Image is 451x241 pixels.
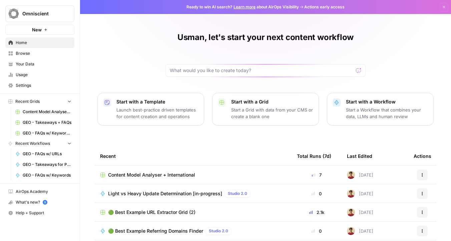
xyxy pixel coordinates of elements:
[347,171,355,179] img: 2aj0zzttblp8szi0taxm0due3wj9
[22,10,63,17] span: Omniscient
[12,170,74,181] a: GEO - FAQs w/ Keywords
[297,209,336,216] div: 2.1k
[116,98,198,105] p: Start with a Template
[6,197,74,207] div: What's new?
[231,106,313,120] p: Start a Grid with data from your CMS or create a blank one
[347,208,355,216] img: 2aj0zzttblp8szi0taxm0due3wj9
[15,98,40,104] span: Recent Grids
[5,186,74,197] a: AirOps Academy
[8,8,20,20] img: Omniscient Logo
[23,130,71,136] span: GEO - FAQs w/ Keywords Grid
[23,109,71,115] span: Content Model Analyser + International
[297,228,336,234] div: 0
[43,200,47,205] a: 5
[5,139,74,149] button: Recent Workflows
[5,59,74,69] a: Your Data
[5,5,74,22] button: Workspace: Omniscient
[108,228,203,234] span: 🟢 Best Example Referring Domains Finder
[5,80,74,91] a: Settings
[100,227,286,235] a: 🟢 Best Example Referring Domains FinderStudio 2.0
[228,191,247,197] span: Studio 2.0
[5,37,74,48] a: Home
[100,172,286,178] a: Content Model Analyser + International
[23,172,71,178] span: GEO - FAQs w/ Keywords
[100,209,286,216] a: 🟢 Best Example URL Extractor Grid (2)
[16,189,71,195] span: AirOps Academy
[297,172,336,178] div: 7
[347,208,373,216] div: [DATE]
[16,50,71,56] span: Browse
[100,147,286,165] div: Recent
[5,25,74,35] button: New
[327,93,434,126] button: Start with a WorkflowStart a Workflow that combines your data, LLMs and human review
[5,96,74,106] button: Recent Grids
[347,227,355,235] img: 2aj0zzttblp8szi0taxm0due3wj9
[347,190,355,198] img: 2aj0zzttblp8szi0taxm0due3wj9
[347,147,372,165] div: Last Edited
[16,61,71,67] span: Your Data
[44,201,46,204] text: 5
[347,171,373,179] div: [DATE]
[347,227,373,235] div: [DATE]
[5,69,74,80] a: Usage
[12,149,74,159] a: GEO - FAQs w/ URLs
[347,190,373,198] div: [DATE]
[12,159,74,170] a: GEO - Takeaways for Published Content
[16,40,71,46] span: Home
[297,147,331,165] div: Total Runs (7d)
[5,197,74,208] button: What's new? 5
[177,32,354,43] h1: Usman, let's start your next content workflow
[346,98,428,105] p: Start with a Workflow
[5,48,74,59] a: Browse
[108,209,195,216] span: 🟢 Best Example URL Extractor Grid (2)
[12,106,74,117] a: Content Model Analyser + International
[304,4,345,10] span: Actions early access
[231,98,313,105] p: Start with a Grid
[100,190,286,198] a: Light vs Heavy Update Determination [in-progress]Studio 2.0
[16,210,71,216] span: Help + Support
[16,72,71,78] span: Usage
[346,106,428,120] p: Start a Workflow that combines your data, LLMs and human review
[23,151,71,157] span: GEO - FAQs w/ URLs
[212,93,319,126] button: Start with a GridStart a Grid with data from your CMS or create a blank one
[234,4,256,9] a: Learn more
[297,190,336,197] div: 0
[15,141,50,147] span: Recent Workflows
[108,190,222,197] span: Light vs Heavy Update Determination [in-progress]
[12,117,74,128] a: GEO - Takeaways + FAQs
[170,67,353,74] input: What would you like to create today?
[97,93,204,126] button: Start with a TemplateLaunch best-practice driven templates for content creation and operations
[12,128,74,139] a: GEO - FAQs w/ Keywords Grid
[186,4,299,10] span: Ready to win AI search? about AirOps Visibility
[116,106,198,120] p: Launch best-practice driven templates for content creation and operations
[32,26,42,33] span: New
[23,119,71,126] span: GEO - Takeaways + FAQs
[108,172,195,178] span: Content Model Analyser + International
[16,82,71,88] span: Settings
[414,147,431,165] div: Actions
[5,208,74,218] button: Help + Support
[23,162,71,168] span: GEO - Takeaways for Published Content
[209,228,228,234] span: Studio 2.0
